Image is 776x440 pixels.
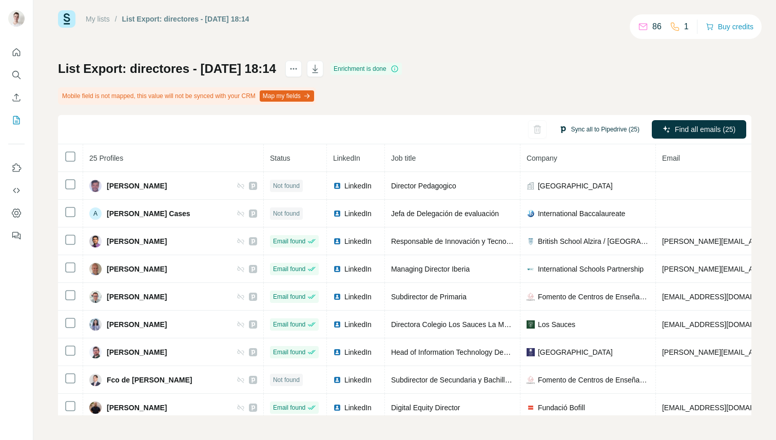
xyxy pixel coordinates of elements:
span: Fomento de Centros de Enseñanza [538,292,649,302]
p: 86 [652,21,662,33]
span: Jefa de Delegación de evaluación [391,209,499,218]
span: [PERSON_NAME] [107,292,167,302]
span: Email found [273,403,305,412]
img: Avatar [89,401,102,414]
span: Fundació Bofill [538,403,585,413]
img: company-logo [527,265,535,273]
img: Avatar [89,235,102,247]
span: Director Pedagogico [391,182,456,190]
span: Not found [273,209,300,218]
span: Email found [273,264,305,274]
span: International Schools Partnership [538,264,644,274]
button: actions [285,61,302,77]
button: Buy credits [706,20,753,34]
div: A [89,207,102,220]
span: International Baccalaureate [538,208,625,219]
div: Mobile field is not mapped, this value will not be synced with your CRM [58,87,316,105]
button: Map my fields [260,90,314,102]
img: LinkedIn logo [333,376,341,384]
span: [GEOGRAPHIC_DATA] [538,181,613,191]
span: LinkedIn [333,154,360,162]
button: My lists [8,111,25,129]
span: Not found [273,375,300,385]
button: Sync all to Pipedrive (25) [552,122,647,137]
img: Avatar [89,291,102,303]
span: Fco de [PERSON_NAME] [107,375,192,385]
button: Search [8,66,25,84]
p: 1 [684,21,689,33]
div: Enrichment is done [331,63,402,75]
span: Directora Colegio Los Sauces La Moraleja [391,320,526,329]
button: Use Surfe on LinkedIn [8,159,25,177]
img: LinkedIn logo [333,320,341,329]
span: 25 Profiles [89,154,123,162]
span: Email found [273,292,305,301]
img: Avatar [8,10,25,27]
span: [PERSON_NAME] Cases [107,208,190,219]
span: Digital Equity Director [391,404,460,412]
img: LinkedIn logo [333,265,341,273]
span: LinkedIn [344,319,372,330]
span: Email [662,154,680,162]
span: Subdirector de Primaria [391,293,467,301]
span: LinkedIn [344,292,372,302]
span: Subdirector de Secundaria y Bachillerato. [GEOGRAPHIC_DATA]. [391,376,602,384]
img: company-logo [527,237,535,245]
button: Quick start [8,43,25,62]
span: LinkedIn [344,264,372,274]
img: Avatar [89,318,102,331]
img: LinkedIn logo [333,209,341,218]
span: [GEOGRAPHIC_DATA] [538,347,613,357]
img: company-logo [527,320,535,329]
span: LinkedIn [344,181,372,191]
span: Email found [273,348,305,357]
span: [PERSON_NAME] [107,347,167,357]
span: LinkedIn [344,236,372,246]
h1: List Export: directores - [DATE] 18:14 [58,61,276,77]
span: [PERSON_NAME] [107,264,167,274]
img: Avatar [89,374,102,386]
span: [PERSON_NAME] [107,319,167,330]
img: company-logo [527,209,535,218]
span: Job title [391,154,416,162]
span: LinkedIn [344,208,372,219]
img: company-logo [527,293,535,301]
span: Find all emails (25) [675,124,735,135]
img: LinkedIn logo [333,293,341,301]
li: / [115,14,117,24]
button: Enrich CSV [8,88,25,107]
button: Use Surfe API [8,181,25,200]
img: LinkedIn logo [333,404,341,412]
span: LinkedIn [344,403,372,413]
span: Not found [273,181,300,190]
span: [PERSON_NAME] [107,181,167,191]
button: Dashboard [8,204,25,222]
span: Email found [273,237,305,246]
span: Company [527,154,557,162]
span: British School Alzira / [GEOGRAPHIC_DATA] / [GEOGRAPHIC_DATA] [538,236,649,246]
span: Fomento de Centros de Enseñanza [538,375,649,385]
img: Avatar [89,180,102,192]
img: Avatar [89,263,102,275]
span: Status [270,154,290,162]
img: company-logo [527,348,535,356]
button: Feedback [8,226,25,245]
img: company-logo [527,376,535,384]
img: LinkedIn logo [333,348,341,356]
img: LinkedIn logo [333,237,341,245]
span: Head of Information Technology Department [391,348,532,356]
span: [PERSON_NAME] [107,403,167,413]
img: Avatar [89,346,102,358]
span: Los Sauces [538,319,575,330]
span: [PERSON_NAME] [107,236,167,246]
span: Email found [273,320,305,329]
img: LinkedIn logo [333,182,341,190]
img: Surfe Logo [58,10,75,28]
span: Managing Director Iberia [391,265,470,273]
span: Responsable de Innovación y Tecnolgía / Head of Innovation and Technology [391,237,636,245]
button: Find all emails (25) [652,120,746,139]
span: LinkedIn [344,347,372,357]
div: List Export: directores - [DATE] 18:14 [122,14,249,24]
a: My lists [86,15,110,23]
img: company-logo [527,404,535,412]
